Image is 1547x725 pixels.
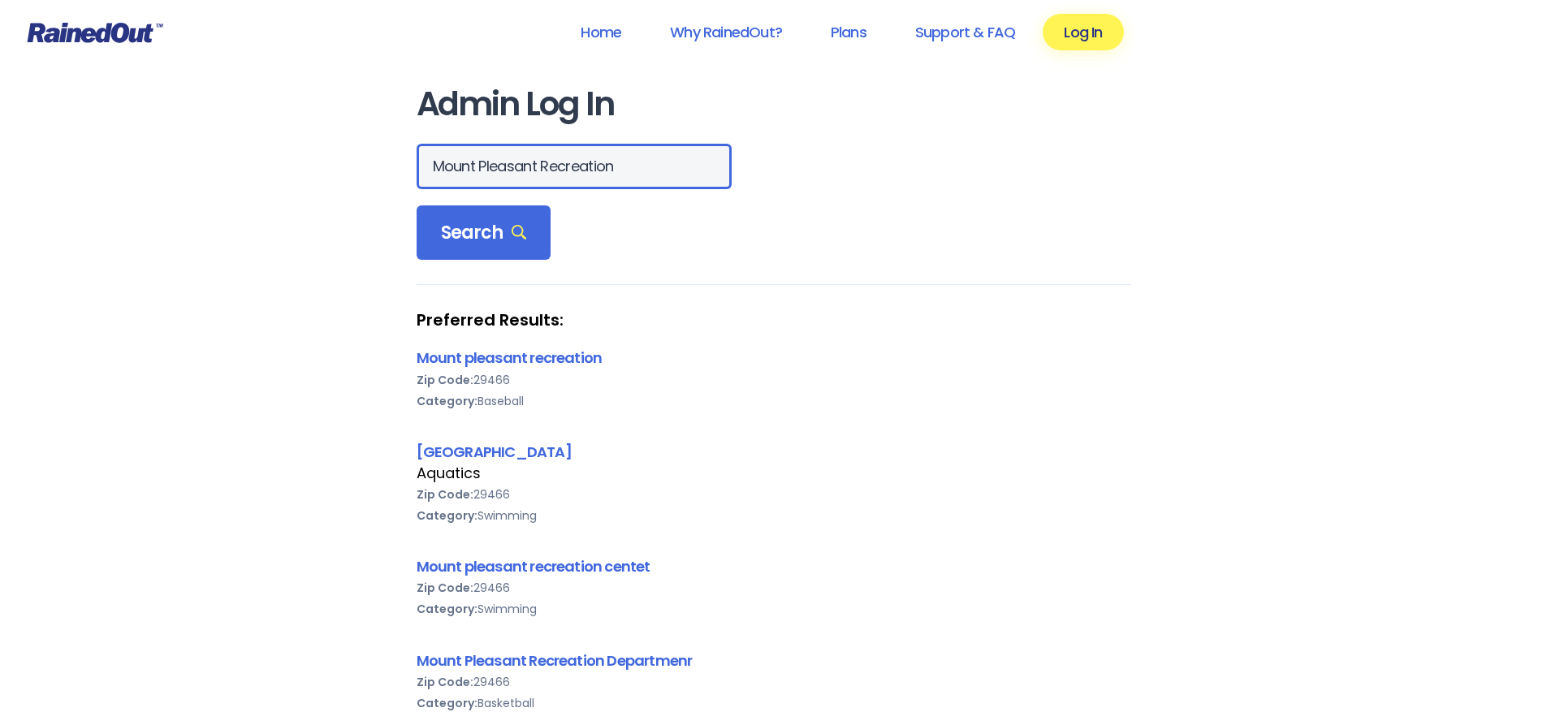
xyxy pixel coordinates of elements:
a: Mount Pleasant Recreation Departmenr [417,650,693,671]
div: Baseball [417,391,1131,412]
div: Aquatics [417,463,1131,484]
a: [GEOGRAPHIC_DATA] [417,442,572,462]
b: Category: [417,695,477,711]
div: [GEOGRAPHIC_DATA] [417,441,1131,463]
strong: Preferred Results: [417,309,1131,330]
div: Basketball [417,693,1131,714]
div: Mount pleasant recreation centet [417,555,1131,577]
a: Log In [1043,14,1123,50]
a: Plans [810,14,888,50]
div: 29466 [417,577,1131,598]
b: Zip Code: [417,372,473,388]
b: Zip Code: [417,674,473,690]
b: Category: [417,601,477,617]
div: Swimming [417,598,1131,619]
div: Swimming [417,505,1131,526]
a: Support & FAQ [894,14,1036,50]
span: Search [441,222,527,244]
div: 29466 [417,484,1131,505]
div: Mount Pleasant Recreation Departmenr [417,649,1131,671]
b: Zip Code: [417,486,473,503]
a: Mount pleasant recreation [417,347,603,368]
div: Search [417,205,551,261]
a: Home [560,14,642,50]
input: Search Orgs… [417,144,732,189]
a: Mount pleasant recreation centet [417,556,650,576]
h1: Admin Log In [417,86,1131,123]
b: Category: [417,393,477,409]
a: Why RainedOut? [649,14,803,50]
div: 29466 [417,671,1131,693]
b: Category: [417,507,477,524]
div: 29466 [417,369,1131,391]
b: Zip Code: [417,580,473,596]
div: Mount pleasant recreation [417,347,1131,369]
